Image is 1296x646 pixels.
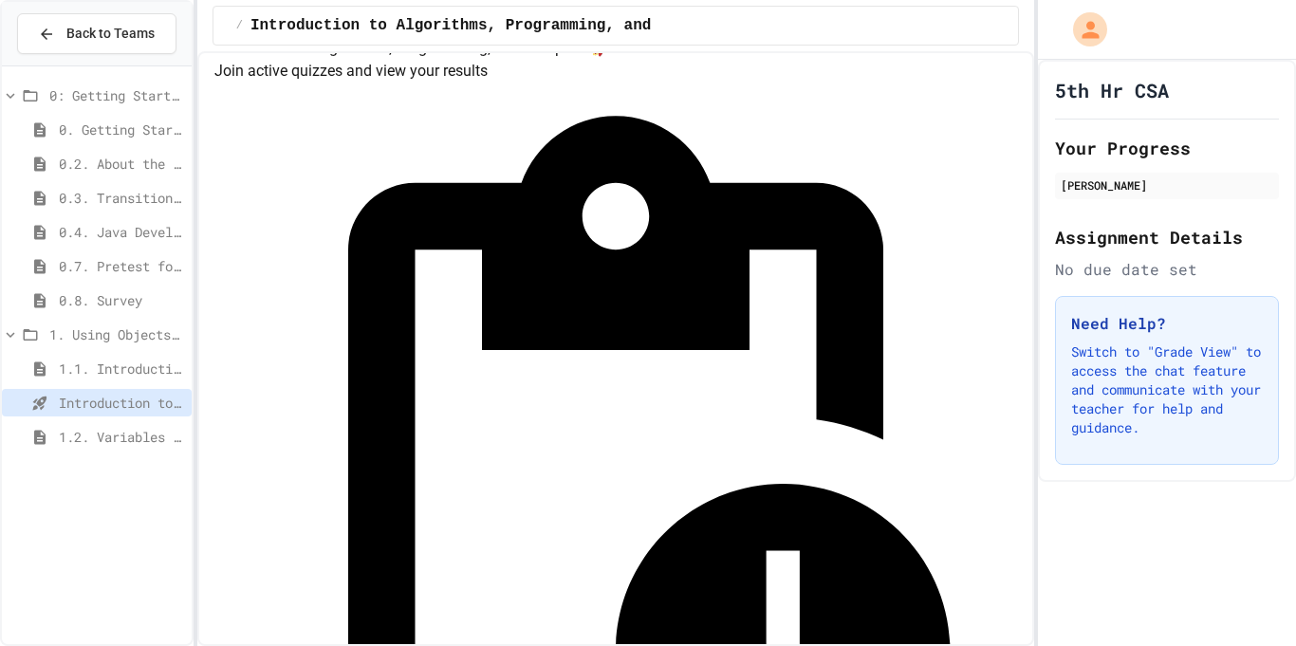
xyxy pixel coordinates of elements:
[1061,176,1273,194] div: [PERSON_NAME]
[59,393,184,413] span: Introduction to Algorithms, Programming, and Compilers
[1071,342,1263,437] p: Switch to "Grade View" to access the chat feature and communicate with your teacher for help and ...
[214,60,1018,83] p: Join active quizzes and view your results
[1055,224,1279,250] h2: Assignment Details
[49,85,184,105] span: 0: Getting Started
[59,427,184,447] span: 1.2. Variables and Data Types
[236,18,243,33] span: /
[59,120,184,139] span: 0. Getting Started
[59,359,184,378] span: 1.1. Introduction to Algorithms, Programming, and Compilers
[1071,312,1263,335] h3: Need Help?
[59,256,184,276] span: 0.7. Pretest for the AP CSA Exam
[17,13,176,54] button: Back to Teams
[66,24,155,44] span: Back to Teams
[1055,258,1279,281] div: No due date set
[1055,77,1169,103] h1: 5th Hr CSA
[49,324,184,344] span: 1. Using Objects and Methods
[59,154,184,174] span: 0.2. About the AP CSA Exam
[1055,135,1279,161] h2: Your Progress
[59,290,184,310] span: 0.8. Survey
[59,188,184,208] span: 0.3. Transitioning from AP CSP to AP CSA
[59,222,184,242] span: 0.4. Java Development Environments
[250,14,742,37] span: Introduction to Algorithms, Programming, and Compilers
[1053,8,1112,51] div: My Account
